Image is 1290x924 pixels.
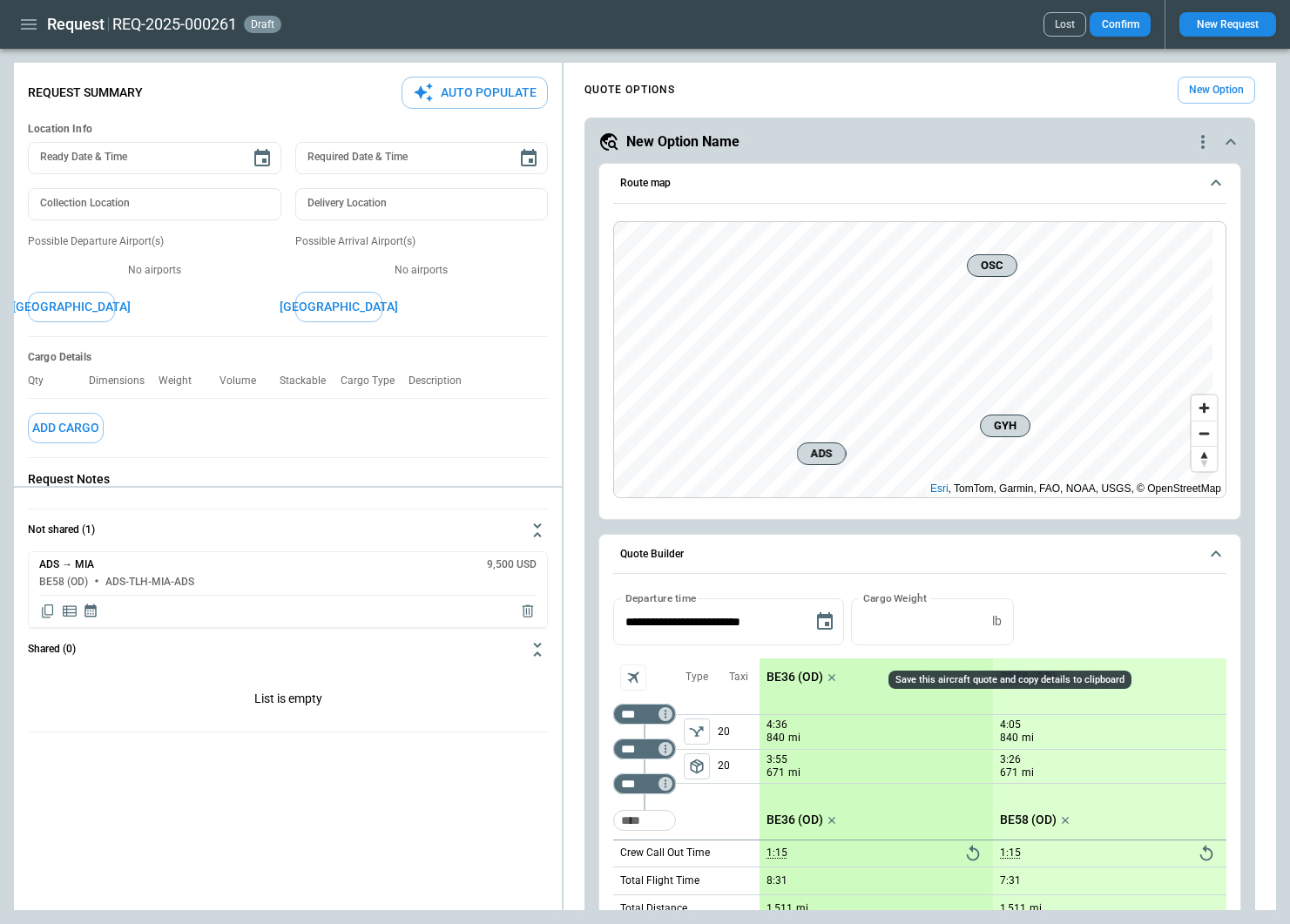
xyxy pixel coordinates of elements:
div: quote-option-actions [1192,132,1213,152]
button: Choose date, selected date is Aug 26, 2025 [807,604,842,639]
div: Route map [613,221,1226,498]
label: Cargo Weight [863,590,927,605]
p: 671 [767,766,785,780]
span: Type of sector [684,753,710,779]
h5: New Option Name [626,132,740,152]
p: 840 [767,731,785,745]
span: ADS [805,445,839,462]
p: BE36 (OD) [767,813,823,827]
span: draft [247,18,278,30]
button: Reset [960,840,986,867]
button: Add Cargo [28,413,104,443]
h1: Request [47,14,105,35]
h6: Route map [620,178,671,189]
p: 1,511 [767,902,793,915]
p: 671 [1000,766,1018,780]
p: Possible Arrival Airport(s) [295,234,549,249]
h4: QUOTE OPTIONS [584,86,675,94]
button: Shared (0) [28,629,548,671]
h6: Not shared (1) [28,524,95,536]
p: Stackable [280,374,340,388]
p: List is empty [28,671,548,732]
span: Display detailed quote content [61,603,78,620]
button: New Option [1178,77,1255,104]
h6: Location Info [28,123,548,136]
p: mi [1022,766,1034,780]
button: Route map [613,164,1226,204]
button: Auto Populate [402,77,548,109]
div: Save this aircraft quote and copy details to clipboard [888,671,1131,689]
p: Description [409,374,476,388]
p: 20 [718,715,760,749]
p: Type [686,670,708,685]
span: Aircraft selection [620,664,646,691]
button: Zoom out [1192,421,1217,446]
p: 4:05 [1000,718,1021,732]
p: 3:26 [1000,753,1021,766]
button: Zoom in [1192,395,1217,421]
p: 8:31 [767,874,787,887]
h6: Quote Builder [620,549,684,560]
div: Too short [613,810,676,831]
h6: 9,500 USD [487,559,537,570]
div: Too short [613,739,676,759]
h6: BE58 (OD) [39,577,88,588]
p: mi [788,731,800,745]
label: Departure time [625,590,697,605]
p: Crew Call Out Time [620,846,710,860]
button: Lost [1043,12,1086,37]
p: lb [992,614,1002,629]
p: Request Notes [28,472,548,487]
p: 3:55 [767,753,787,766]
button: New Option Namequote-option-actions [598,132,1241,152]
p: 1:15 [1000,846,1021,860]
p: 1:15 [767,846,787,860]
button: New Request [1179,12,1276,37]
p: Taxi [729,670,748,685]
p: Total Distance [620,901,687,916]
p: 4:36 [767,718,787,732]
button: Reset bearing to north [1192,446,1217,471]
h6: Cargo Details [28,351,548,364]
p: mi [1022,731,1034,745]
p: mi [788,766,800,780]
span: Copy quote content [39,603,57,620]
span: GYH [988,417,1023,435]
button: Reset [1193,840,1219,867]
button: Choose date [511,141,546,176]
div: Too short [613,704,676,725]
button: Choose date [245,141,280,176]
p: BE58 (OD) [1000,813,1057,827]
button: Quote Builder [613,535,1226,575]
span: Delete quote [519,603,537,620]
h6: ADS → MIA [39,559,94,570]
span: package_2 [688,758,706,775]
p: 840 [1000,731,1018,745]
canvas: Map [614,222,1212,497]
p: No airports [295,263,549,278]
div: Not shared (1) [28,551,548,628]
p: Volume [220,374,270,388]
p: 7:31 [1000,874,1021,887]
p: 1,511 [1000,902,1026,915]
button: [GEOGRAPHIC_DATA] [295,292,382,322]
p: Weight [159,374,206,388]
p: Total Flight Time [620,873,699,888]
p: 20 [718,750,760,783]
p: mi [1030,901,1042,916]
p: Qty [28,374,57,388]
div: Not shared (1) [28,671,548,732]
a: Esri [930,482,949,495]
p: No airports [28,263,281,278]
p: Cargo Type [341,374,409,388]
button: Confirm [1090,12,1151,37]
button: [GEOGRAPHIC_DATA] [28,292,115,322]
p: Possible Departure Airport(s) [28,234,281,249]
h2: REQ-2025-000261 [112,14,237,35]
p: Request Summary [28,85,143,100]
span: Display quote schedule [83,603,98,620]
button: Not shared (1) [28,509,548,551]
span: Type of sector [684,718,710,745]
h6: ADS-TLH-MIA-ADS [105,577,194,588]
div: Too short [613,773,676,794]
